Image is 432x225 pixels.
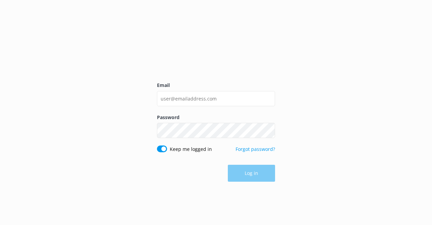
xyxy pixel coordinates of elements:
button: Show password [262,124,275,137]
label: Keep me logged in [170,145,212,153]
a: Forgot password? [236,146,275,152]
label: Password [157,114,275,121]
label: Email [157,82,275,89]
input: user@emailaddress.com [157,91,275,106]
